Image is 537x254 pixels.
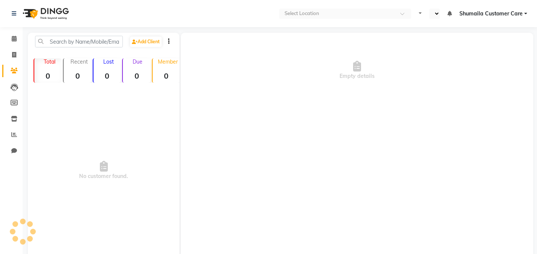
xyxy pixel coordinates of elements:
[64,71,91,81] strong: 0
[459,10,523,18] span: Shumaila Customer Care
[124,58,150,65] p: Due
[19,3,71,24] img: logo
[130,37,162,47] a: Add Client
[67,58,91,65] p: Recent
[96,58,121,65] p: Lost
[153,71,180,81] strong: 0
[34,71,61,81] strong: 0
[35,36,123,47] input: Search by Name/Mobile/Email/Code
[181,33,533,108] div: Empty details
[123,71,150,81] strong: 0
[37,58,61,65] p: Total
[156,58,180,65] p: Member
[93,71,121,81] strong: 0
[285,10,319,17] div: Select Location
